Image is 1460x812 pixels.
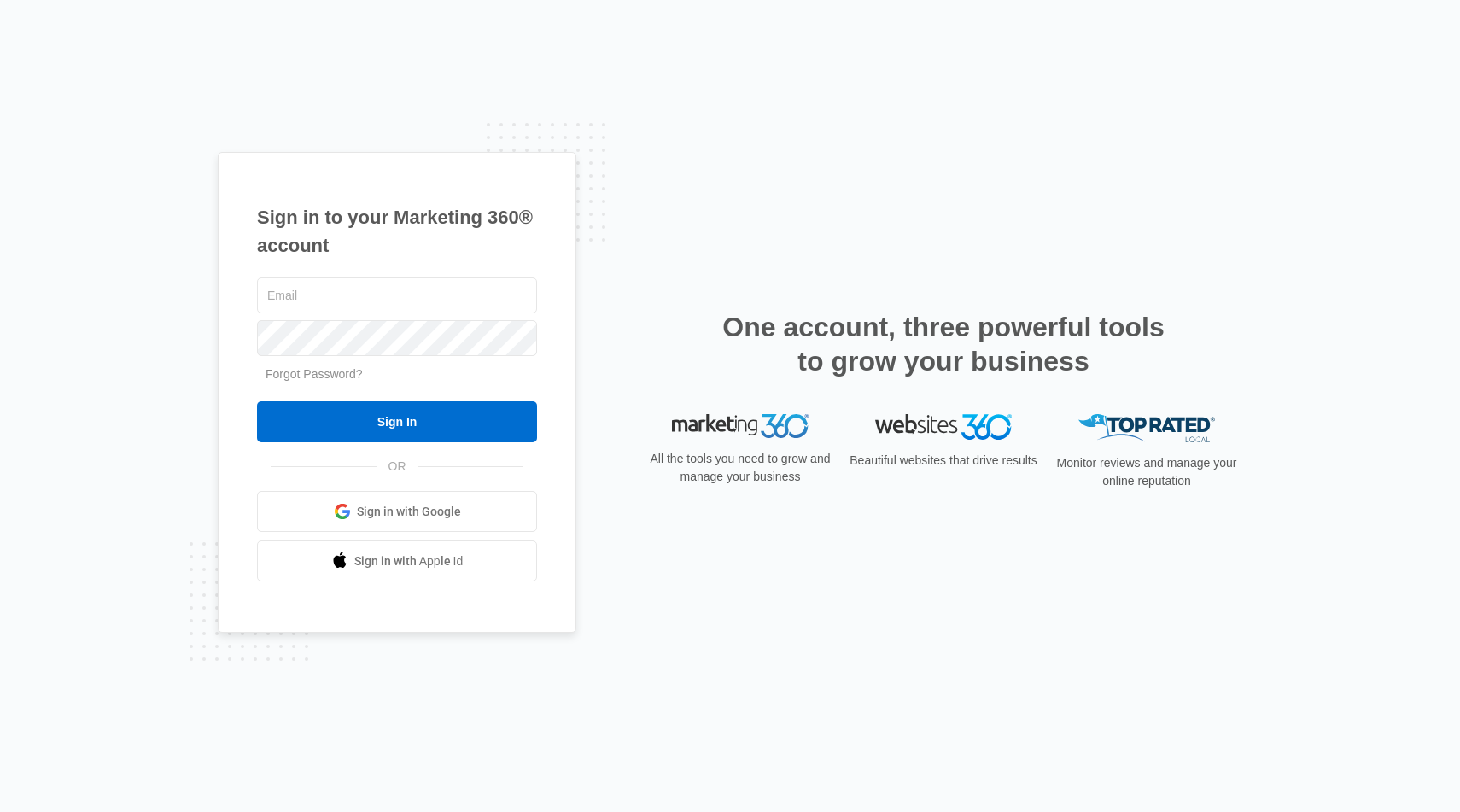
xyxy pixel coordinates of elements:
span: OR [377,458,418,476]
span: Sign in with Google [357,503,461,521]
img: Websites 360 [875,414,1012,439]
input: Sign In [257,401,537,442]
input: Email [257,277,537,313]
h1: Sign in to your Marketing 360® account [257,203,537,260]
a: Sign in with Apple Id [257,540,537,581]
img: Top Rated Local [1078,414,1215,442]
img: Marketing 360 [672,414,809,438]
a: Forgot Password? [266,367,363,381]
p: Beautiful websites that drive results [848,452,1039,470]
p: Monitor reviews and manage your online reputation [1051,454,1242,490]
h2: One account, three powerful tools to grow your business [717,310,1170,378]
p: All the tools you need to grow and manage your business [645,450,836,486]
span: Sign in with Apple Id [354,552,464,570]
a: Sign in with Google [257,491,537,532]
